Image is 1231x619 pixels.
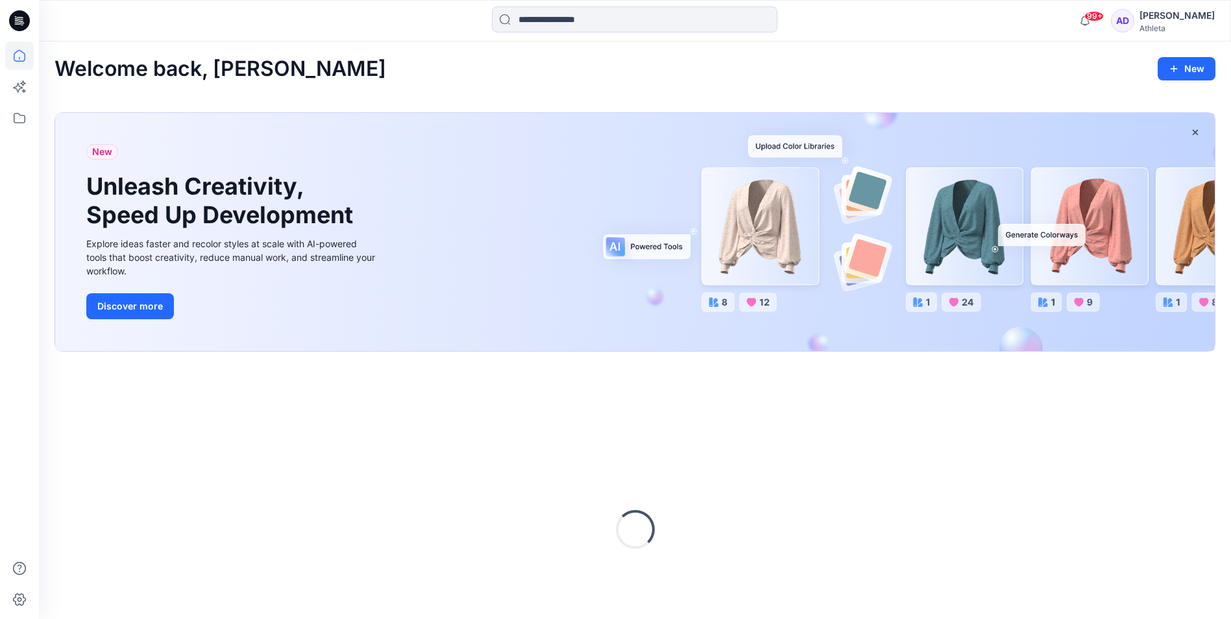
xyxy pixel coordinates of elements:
[1084,11,1104,21] span: 99+
[86,293,174,319] button: Discover more
[1111,9,1134,32] div: AD
[86,173,359,228] h1: Unleash Creativity, Speed Up Development
[55,57,386,81] h2: Welcome back, [PERSON_NAME]
[92,144,112,160] span: New
[1140,23,1215,33] div: Athleta
[86,237,378,278] div: Explore ideas faster and recolor styles at scale with AI-powered tools that boost creativity, red...
[1140,8,1215,23] div: [PERSON_NAME]
[1158,57,1215,80] button: New
[86,293,378,319] a: Discover more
